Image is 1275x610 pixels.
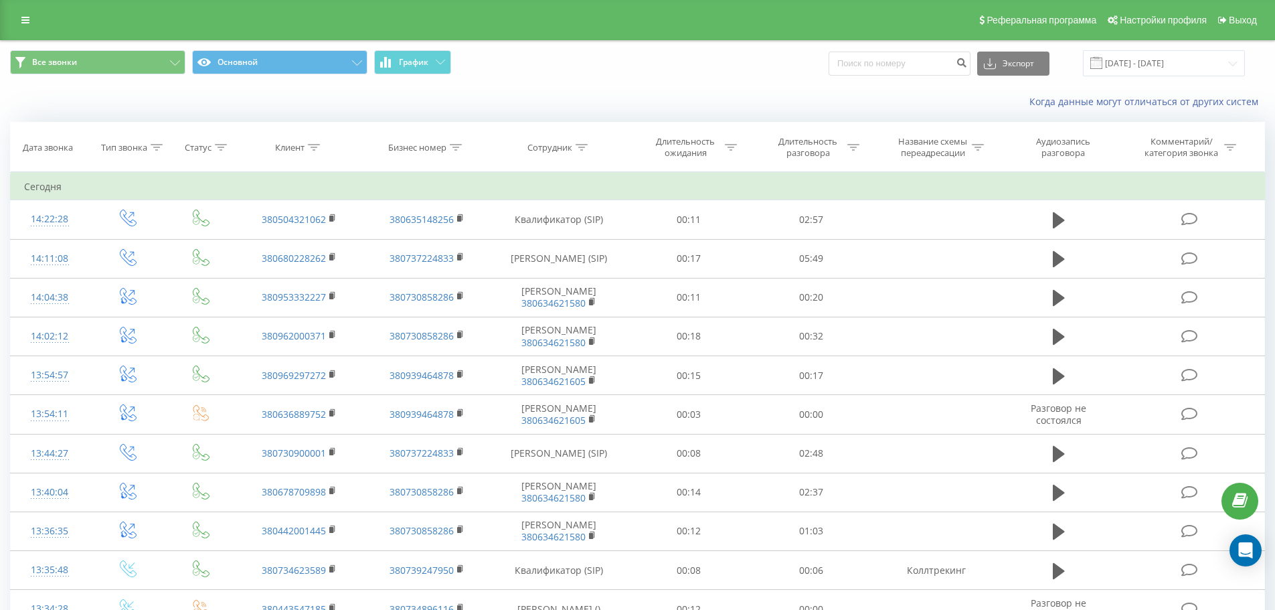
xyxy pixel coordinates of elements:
div: Длительность разговора [772,136,844,159]
div: Клиент [275,142,305,153]
td: [PERSON_NAME] [491,278,628,317]
span: График [399,58,428,67]
td: Квалификатор (SIP) [491,551,628,590]
td: [PERSON_NAME] [491,395,628,434]
a: 380730858286 [390,524,454,537]
a: 380634621580 [521,336,586,349]
a: 380634621605 [521,375,586,388]
td: 00:08 [628,551,750,590]
td: 00:00 [750,395,873,434]
a: 380442001445 [262,524,326,537]
div: 14:02:12 [24,323,76,350]
td: 05:49 [750,239,873,278]
div: Тип звонка [101,142,147,153]
div: 14:11:08 [24,246,76,272]
td: 00:08 [628,434,750,473]
div: 14:04:38 [24,285,76,311]
button: Основной [192,50,367,74]
a: Когда данные могут отличаться от других систем [1029,95,1265,108]
span: Разговор не состоялся [1031,402,1086,427]
div: Комментарий/категория звонка [1142,136,1221,159]
td: 00:17 [628,239,750,278]
span: Реферальная программа [987,15,1096,25]
td: 00:17 [750,356,873,395]
td: [PERSON_NAME] [491,317,628,356]
td: Сегодня [11,173,1265,200]
a: 380634621580 [521,530,586,543]
div: 13:36:35 [24,518,76,544]
div: 13:54:11 [24,401,76,427]
td: [PERSON_NAME] (SIP) [491,239,628,278]
div: Аудиозапись разговора [1019,136,1106,159]
input: Поиск по номеру [829,52,970,76]
td: 00:06 [750,551,873,590]
td: 02:48 [750,434,873,473]
td: 00:12 [628,512,750,550]
a: 380737224833 [390,252,454,264]
div: Бизнес номер [388,142,446,153]
span: Все звонки [32,57,77,68]
td: [PERSON_NAME] [491,473,628,512]
div: Дата звонка [23,142,73,153]
td: 00:03 [628,395,750,434]
a: 380634621580 [521,491,586,504]
div: 13:44:27 [24,441,76,467]
div: Статус [185,142,211,153]
button: Экспорт [977,52,1049,76]
a: 380953332227 [262,291,326,303]
td: 00:14 [628,473,750,512]
div: 13:35:48 [24,557,76,583]
td: [PERSON_NAME] [491,356,628,395]
a: 380734623589 [262,564,326,577]
div: Сотрудник [527,142,572,153]
a: 380634621605 [521,414,586,427]
a: 380730900001 [262,447,326,459]
td: 02:57 [750,200,873,239]
a: 380636889752 [262,408,326,421]
div: Длительность ожидания [650,136,721,159]
td: [PERSON_NAME] [491,512,628,550]
td: 02:37 [750,473,873,512]
a: 380739247950 [390,564,454,577]
span: Настройки профиля [1120,15,1207,25]
a: 380939464878 [390,408,454,421]
a: 380730858286 [390,485,454,498]
a: 380730858286 [390,329,454,342]
td: Квалификатор (SIP) [491,200,628,239]
a: 380504321062 [262,213,326,226]
td: 00:32 [750,317,873,356]
button: График [374,50,451,74]
td: [PERSON_NAME] (SIP) [491,434,628,473]
td: 01:03 [750,512,873,550]
a: 380962000371 [262,329,326,342]
td: 00:15 [628,356,750,395]
td: 00:20 [750,278,873,317]
a: 380730858286 [390,291,454,303]
a: 380680228262 [262,252,326,264]
a: 380969297272 [262,369,326,382]
a: 380939464878 [390,369,454,382]
a: 380635148256 [390,213,454,226]
td: 00:11 [628,200,750,239]
div: Название схемы переадресации [897,136,968,159]
a: 380678709898 [262,485,326,498]
div: Open Intercom Messenger [1229,534,1262,566]
td: 00:11 [628,278,750,317]
span: Выход [1229,15,1257,25]
a: 380737224833 [390,447,454,459]
a: 380634621580 [521,297,586,309]
button: Все звонки [10,50,185,74]
div: 13:40:04 [24,479,76,506]
td: 00:18 [628,317,750,356]
div: 13:54:57 [24,362,76,388]
td: Коллтрекинг [872,551,999,590]
div: 14:22:28 [24,206,76,232]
